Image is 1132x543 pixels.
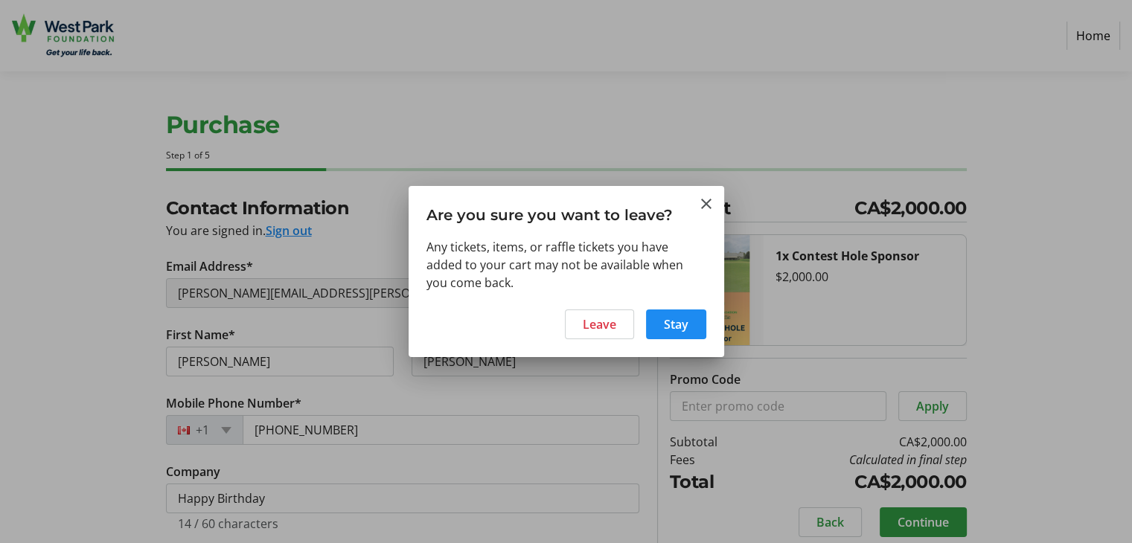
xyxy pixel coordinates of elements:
h3: Are you sure you want to leave? [409,186,724,237]
span: Stay [664,315,688,333]
div: Any tickets, items, or raffle tickets you have added to your cart may not be available when you c... [426,238,706,292]
span: Leave [583,315,616,333]
button: Close [697,195,715,213]
button: Leave [565,309,634,339]
button: Stay [646,309,706,339]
